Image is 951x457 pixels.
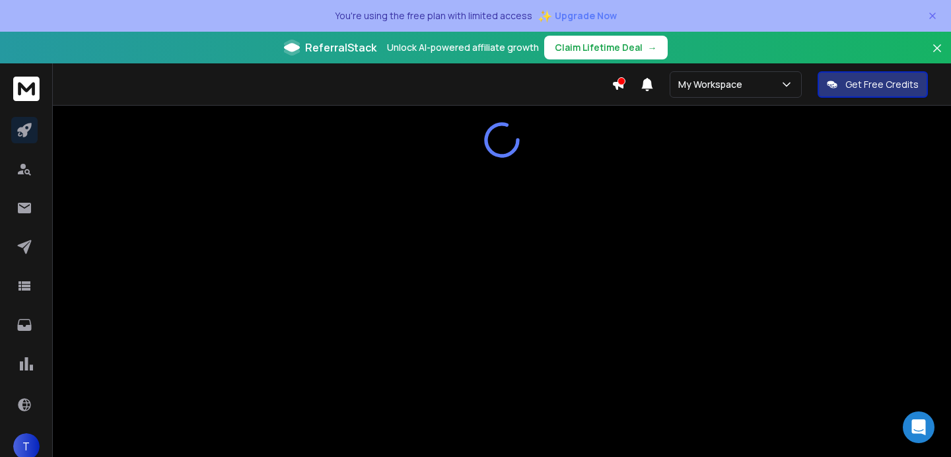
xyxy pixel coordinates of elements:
[335,9,532,22] p: You're using the free plan with limited access
[387,41,539,54] p: Unlock AI-powered affiliate growth
[845,78,919,91] p: Get Free Credits
[555,9,617,22] span: Upgrade Now
[903,411,934,443] div: Open Intercom Messenger
[678,78,748,91] p: My Workspace
[818,71,928,98] button: Get Free Credits
[648,41,657,54] span: →
[538,3,617,29] button: ✨Upgrade Now
[929,40,946,71] button: Close banner
[305,40,376,55] span: ReferralStack
[538,7,552,25] span: ✨
[544,36,668,59] button: Claim Lifetime Deal→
